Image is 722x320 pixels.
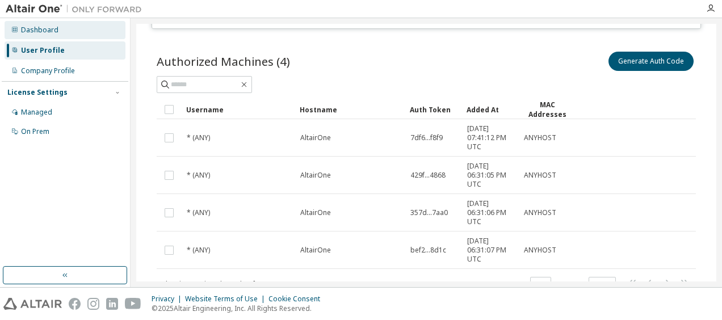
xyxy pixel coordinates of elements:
[21,127,49,136] div: On Prem
[476,277,551,292] span: Items per page
[410,171,446,180] span: 429f...4868
[300,246,331,255] span: AltairOne
[467,124,514,151] span: [DATE] 07:41:12 PM UTC
[467,237,514,264] span: [DATE] 06:31:07 PM UTC
[523,100,571,119] div: MAC Addresses
[21,26,58,35] div: Dashboard
[187,208,210,217] span: * (ANY)
[187,246,210,255] span: * (ANY)
[524,133,556,142] span: ANYHOST
[21,108,52,117] div: Managed
[300,208,331,217] span: AltairOne
[187,171,210,180] span: * (ANY)
[524,171,556,180] span: ANYHOST
[87,298,99,310] img: instagram.svg
[21,66,75,75] div: Company Profile
[69,298,81,310] img: facebook.svg
[300,171,331,180] span: AltairOne
[187,133,210,142] span: * (ANY)
[157,53,290,69] span: Authorized Machines (4)
[125,298,141,310] img: youtube.svg
[410,208,448,217] span: 357d...7aa0
[186,100,291,119] div: Username
[467,100,514,119] div: Added At
[608,52,694,71] button: Generate Auth Code
[152,304,327,313] p: © 2025 Altair Engineering, Inc. All Rights Reserved.
[410,246,446,255] span: bef2...8d1c
[6,3,148,15] img: Altair One
[152,294,185,304] div: Privacy
[410,133,443,142] span: 7df6...f8f9
[21,46,65,55] div: User Profile
[524,246,556,255] span: ANYHOST
[162,279,259,289] span: Showing entries 1 through 4 of 4
[561,277,616,292] span: Page n.
[467,162,514,189] span: [DATE] 06:31:05 PM UTC
[533,280,548,289] button: 10
[300,100,401,119] div: Hostname
[410,100,457,119] div: Auth Token
[106,298,118,310] img: linkedin.svg
[268,294,327,304] div: Cookie Consent
[524,208,556,217] span: ANYHOST
[300,133,331,142] span: AltairOne
[185,294,268,304] div: Website Terms of Use
[7,88,68,97] div: License Settings
[3,298,62,310] img: altair_logo.svg
[467,199,514,226] span: [DATE] 06:31:06 PM UTC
